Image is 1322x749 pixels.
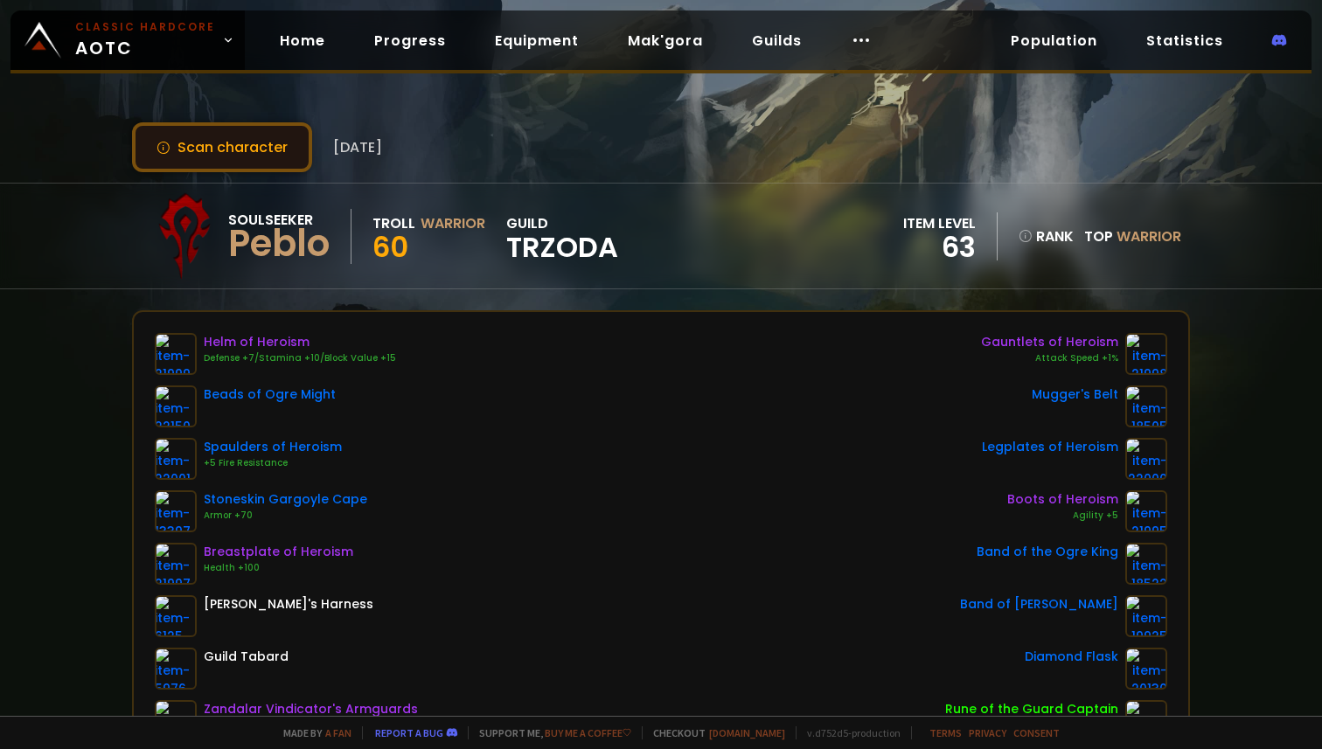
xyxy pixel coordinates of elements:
[1125,595,1167,637] img: item-19925
[204,595,373,614] div: [PERSON_NAME]'s Harness
[1007,490,1118,509] div: Boots of Heroism
[155,543,197,585] img: item-21997
[981,351,1118,365] div: Attack Speed +1%
[796,726,901,739] span: v. d752d5 - production
[1125,333,1167,375] img: item-21998
[155,385,197,427] img: item-22150
[969,726,1006,739] a: Privacy
[1084,225,1181,247] div: Top
[614,23,717,59] a: Mak'gora
[982,438,1118,456] div: Legplates of Heroism
[1125,648,1167,690] img: item-20130
[1117,226,1181,246] span: Warrior
[204,561,353,575] div: Health +100
[1007,509,1118,523] div: Agility +5
[481,23,593,59] a: Equipment
[642,726,785,739] span: Checkout
[960,595,1118,614] div: Band of [PERSON_NAME]
[1125,438,1167,480] img: item-22000
[155,595,197,637] img: item-6125
[204,543,353,561] div: Breastplate of Heroism
[204,509,367,523] div: Armor +70
[1125,543,1167,585] img: item-18522
[506,234,618,260] span: TRZODA
[204,490,367,509] div: Stoneskin Gargoyle Cape
[75,19,215,35] small: Classic Hardcore
[929,726,962,739] a: Terms
[903,212,976,234] div: item level
[360,23,460,59] a: Progress
[333,136,382,158] span: [DATE]
[325,726,351,739] a: a fan
[204,351,396,365] div: Defense +7/Stamina +10/Block Value +15
[468,726,631,739] span: Support me,
[375,726,443,739] a: Report a bug
[903,234,976,260] div: 63
[228,209,330,231] div: Soulseeker
[1013,726,1060,739] a: Consent
[228,231,330,257] div: Peblo
[132,122,312,172] button: Scan character
[155,490,197,532] img: item-13397
[1132,23,1237,59] a: Statistics
[204,648,289,666] div: Guild Tabard
[204,438,342,456] div: Spaulders of Heroism
[204,333,396,351] div: Helm of Heroism
[1032,385,1118,404] div: Mugger's Belt
[506,212,618,260] div: guild
[155,438,197,480] img: item-22001
[545,726,631,739] a: Buy me a coffee
[997,23,1111,59] a: Population
[155,333,197,375] img: item-21999
[1025,648,1118,666] div: Diamond Flask
[977,543,1118,561] div: Band of the Ogre King
[204,700,418,718] div: Zandalar Vindicator's Armguards
[738,23,816,59] a: Guilds
[421,212,485,234] div: Warrior
[273,726,351,739] span: Made by
[945,700,1118,718] div: Rune of the Guard Captain
[10,10,245,70] a: Classic HardcoreAOTC
[75,19,215,61] span: AOTC
[204,385,336,404] div: Beads of Ogre Might
[1019,225,1074,247] div: rank
[372,227,408,267] span: 60
[372,212,415,234] div: Troll
[204,456,342,470] div: +5 Fire Resistance
[266,23,339,59] a: Home
[709,726,785,739] a: [DOMAIN_NAME]
[1125,490,1167,532] img: item-21995
[155,648,197,690] img: item-5976
[1125,385,1167,427] img: item-18505
[981,333,1118,351] div: Gauntlets of Heroism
